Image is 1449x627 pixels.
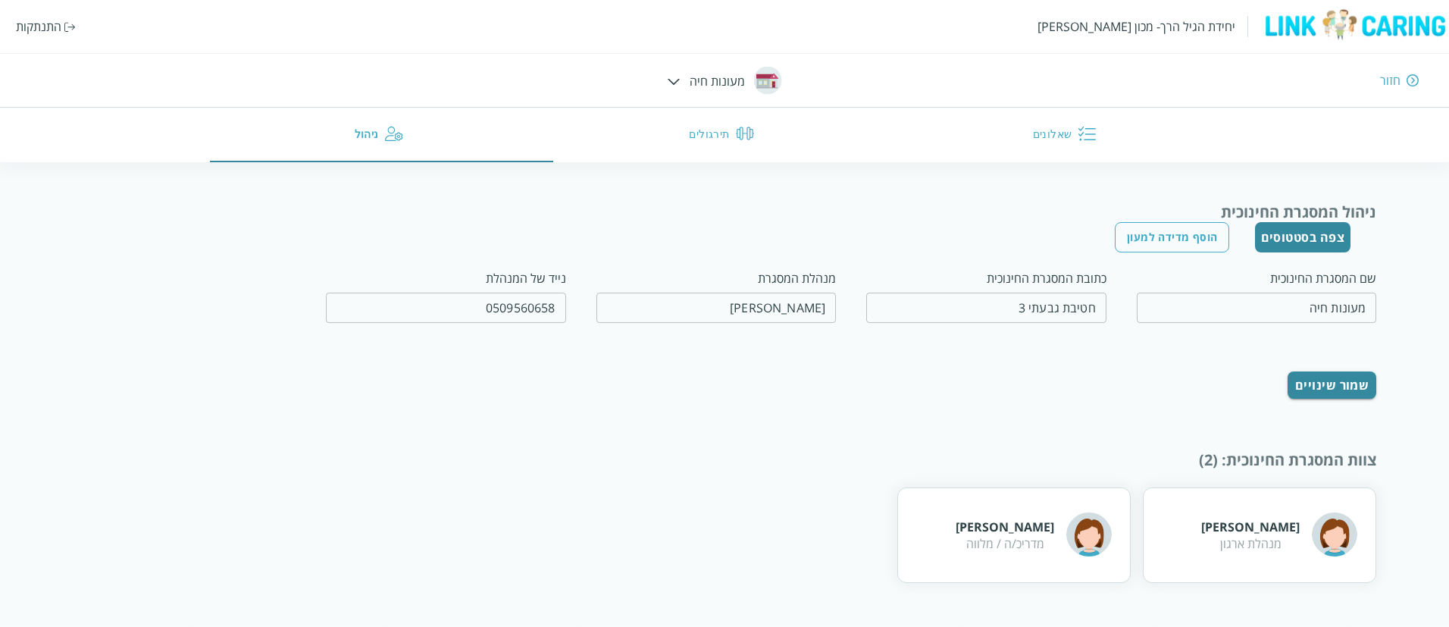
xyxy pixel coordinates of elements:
div: מנהלת ארגון [1201,535,1300,552]
img: חזור [1407,74,1419,87]
img: ניהול [385,124,403,143]
button: שמור שינויים [1288,371,1377,399]
img: תירגולים [736,124,754,143]
div: נייד של המנהלת [326,270,566,287]
div: [PERSON_NAME] [956,519,1054,535]
input: כתובת המסגרת החינוכית [866,293,1106,323]
div: מדריכ/ה / מלווה [956,535,1054,552]
div: יחידת הגיל הרך- מכון [PERSON_NAME] [1037,18,1235,35]
button: ניהול [210,108,553,162]
input: נייד של המנהלת [326,293,566,323]
img: חיה אבייב [1312,511,1357,556]
button: צפה בסטטוסים [1255,222,1351,252]
div: חזור [1380,72,1400,89]
input: מנהלת המסגרת [596,293,837,323]
img: logo [1260,8,1449,41]
button: תירגולים [553,108,897,162]
div: שם המסגרת החינוכית [1137,270,1377,287]
img: שאלונים [1078,124,1096,143]
button: שאלונים [896,108,1239,162]
img: התנתקות [64,22,76,32]
div: [PERSON_NAME] [1201,519,1300,535]
div: מנהלת המסגרת [596,270,837,287]
button: הוסף מדידה למעון [1115,222,1229,252]
div: ניהול המסגרת החינוכית [73,202,1377,222]
div: התנתקות [16,18,61,35]
img: לאה בלוי [1066,511,1112,556]
div: כתובת המסגרת החינוכית [866,270,1106,287]
div: צוות המסגרת החינוכית : (2) [73,450,1377,470]
input: שם המסגרת החינוכית [1137,293,1377,323]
